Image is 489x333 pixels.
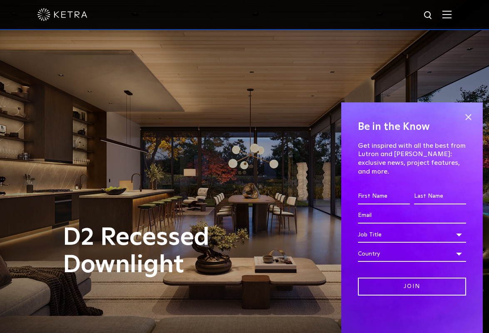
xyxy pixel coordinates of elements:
img: Hamburger%20Nav.svg [442,10,452,18]
p: Get inspired with all the best from Lutron and [PERSON_NAME]: exclusive news, project features, a... [358,142,466,176]
input: First Name [358,189,410,204]
div: Country [358,246,466,262]
img: ketra-logo-2019-white [37,8,87,21]
div: Job Title [358,227,466,243]
input: Join [358,278,466,296]
img: search icon [423,10,434,21]
h1: D2 Recessed Downlight [63,224,298,279]
input: Last Name [414,189,466,204]
h4: Be in the Know [358,119,466,135]
input: Email [358,208,466,224]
